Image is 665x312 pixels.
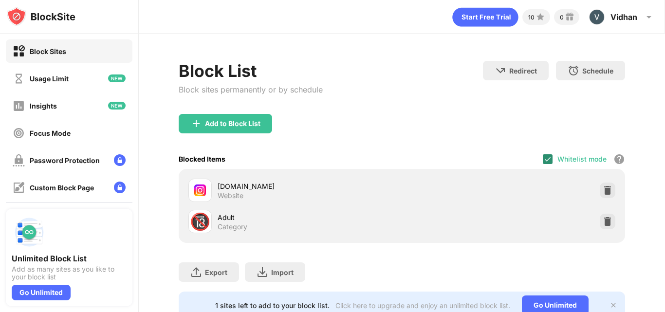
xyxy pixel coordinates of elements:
[509,67,537,75] div: Redirect
[218,212,402,222] div: Adult
[582,67,613,75] div: Schedule
[30,47,66,55] div: Block Sites
[30,156,100,165] div: Password Protection
[544,155,552,163] img: check.svg
[564,11,575,23] img: reward-small.svg
[335,301,510,310] div: Click here to upgrade and enjoy an unlimited block list.
[13,127,25,139] img: focus-off.svg
[114,182,126,193] img: lock-menu.svg
[218,181,402,191] div: [DOMAIN_NAME]
[13,45,25,57] img: block-on.svg
[218,222,247,231] div: Category
[30,184,94,192] div: Custom Block Page
[13,182,25,194] img: customize-block-page-off.svg
[12,265,127,281] div: Add as many sites as you like to your block list
[535,11,546,23] img: points-small.svg
[205,268,227,276] div: Export
[13,154,25,166] img: password-protection-off.svg
[114,154,126,166] img: lock-menu.svg
[7,7,75,26] img: logo-blocksite.svg
[108,74,126,82] img: new-icon.svg
[12,285,71,300] div: Go Unlimited
[30,129,71,137] div: Focus Mode
[218,191,243,200] div: Website
[215,301,330,310] div: 1 sites left to add to your block list.
[30,102,57,110] div: Insights
[610,301,617,309] img: x-button.svg
[205,120,260,128] div: Add to Block List
[30,74,69,83] div: Usage Limit
[12,215,47,250] img: push-block-list.svg
[589,9,605,25] img: ACg8ocLOhz1BVM1Z0ln4K21_llG1-PU7NFbcoqQ5q-iMdDiQ-y-vjg=s96-c
[190,212,210,232] div: 🔞
[179,85,323,94] div: Block sites permanently or by schedule
[194,184,206,196] img: favicons
[12,254,127,263] div: Unlimited Block List
[557,155,607,163] div: Whitelist mode
[560,14,564,21] div: 0
[13,73,25,85] img: time-usage-off.svg
[108,102,126,110] img: new-icon.svg
[13,100,25,112] img: insights-off.svg
[271,268,294,276] div: Import
[528,14,535,21] div: 10
[610,12,637,22] div: Vidhan
[452,7,518,27] div: animation
[179,155,225,163] div: Blocked Items
[179,61,323,81] div: Block List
